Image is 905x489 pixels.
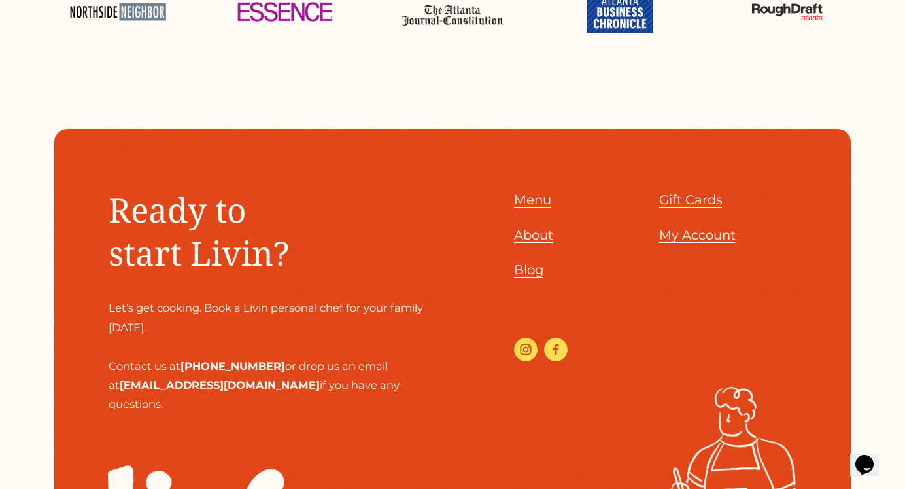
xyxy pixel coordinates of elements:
span: Ready to start Livin? [109,187,289,276]
span: About [514,227,553,243]
a: Gift Cards [659,189,723,211]
span: Menu [514,192,551,208]
span: Gift Cards [659,192,723,208]
a: Instagram [514,338,538,361]
span: Blog [514,262,543,278]
strong: [PHONE_NUMBER] [180,359,285,372]
a: About [514,224,553,247]
a: Menu [514,189,551,211]
a: Blog [514,259,543,281]
a: My Account [659,224,736,247]
iframe: chat widget [850,437,892,476]
a: Facebook [544,338,568,361]
strong: [EMAIL_ADDRESS][DOMAIN_NAME] [120,378,320,391]
span: Let’s get cooking. Book a Livin personal chef for your family [DATE]. Contact us at or drop us an... [109,301,426,410]
span: My Account [659,227,736,243]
